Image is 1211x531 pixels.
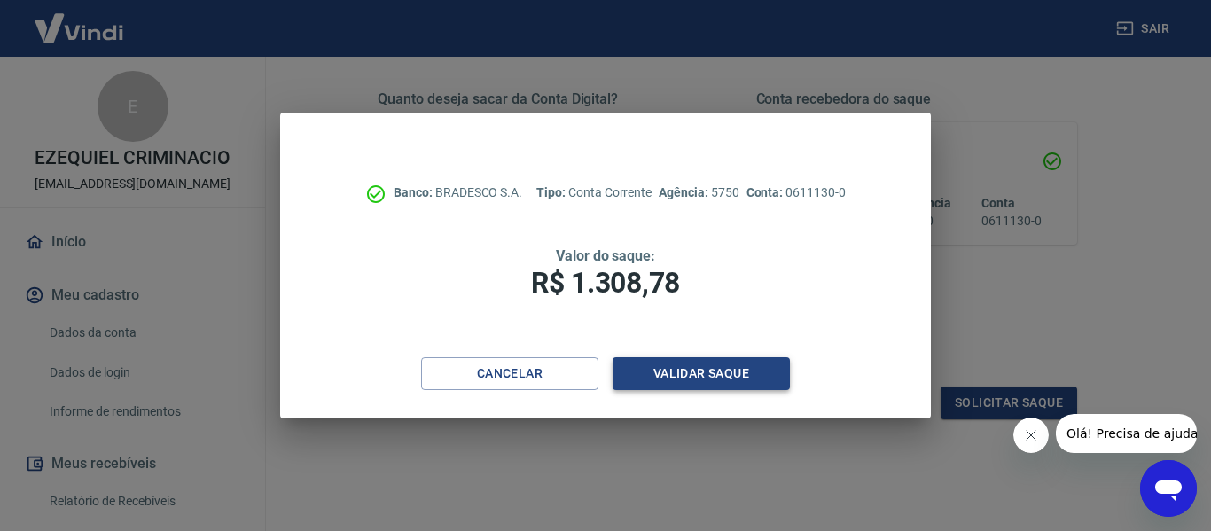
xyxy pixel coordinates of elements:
span: Agência: [659,185,711,199]
iframe: Mensagem da empresa [1056,414,1197,453]
p: Conta Corrente [536,184,652,202]
span: R$ 1.308,78 [531,266,680,300]
span: Olá! Precisa de ajuda? [11,12,149,27]
span: Conta: [746,185,786,199]
p: 5750 [659,184,738,202]
iframe: Botão para abrir a janela de mensagens [1140,460,1197,517]
iframe: Fechar mensagem [1013,418,1049,453]
span: Tipo: [536,185,568,199]
p: 0611130-0 [746,184,846,202]
p: BRADESCO S.A. [394,184,522,202]
button: Validar saque [613,357,790,390]
span: Banco: [394,185,435,199]
button: Cancelar [421,357,598,390]
span: Valor do saque: [556,247,655,264]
